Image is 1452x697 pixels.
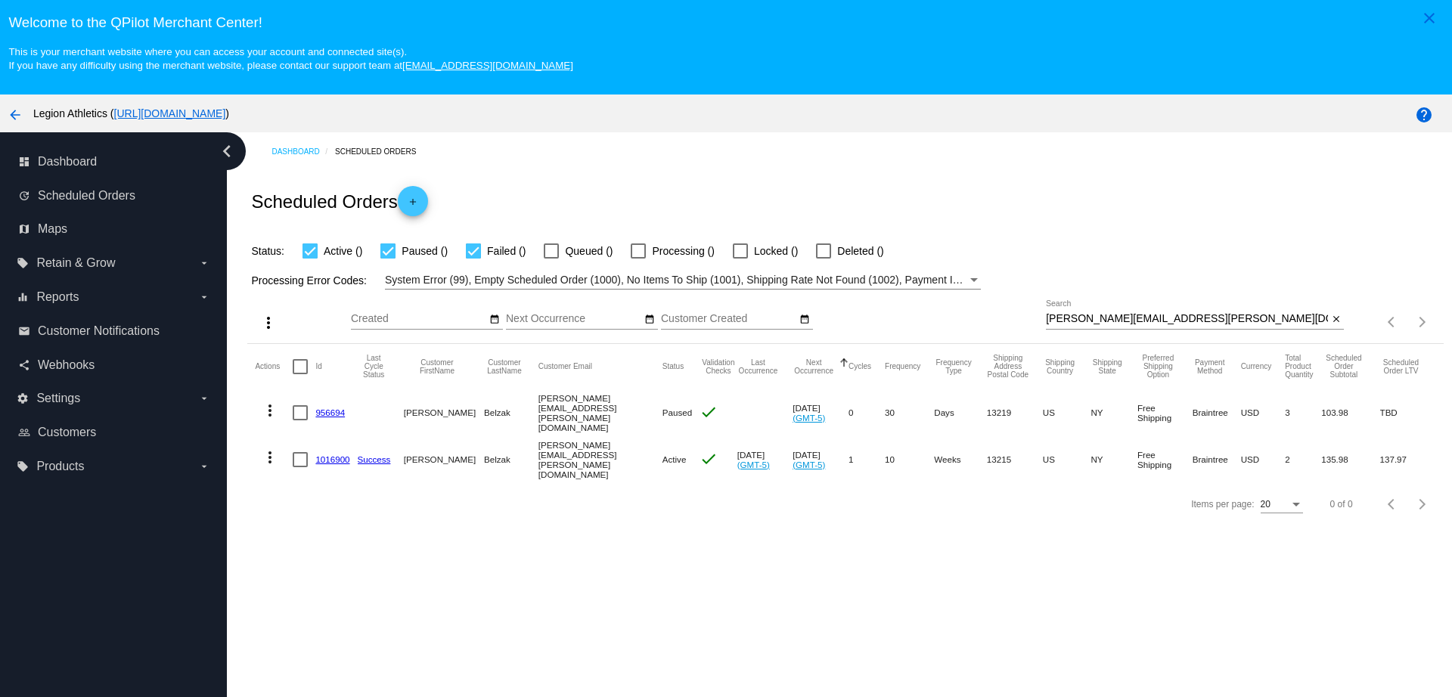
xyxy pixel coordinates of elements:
[1241,362,1272,371] button: Change sorting for CurrencyIso
[662,362,684,371] button: Change sorting for Status
[1321,354,1366,379] button: Change sorting for Subtotal
[17,460,29,472] i: local_offer
[36,256,115,270] span: Retain & Grow
[404,389,484,436] mat-cell: [PERSON_NAME]
[215,139,239,163] i: chevron_left
[489,314,500,326] mat-icon: date_range
[837,242,883,260] span: Deleted ()
[404,358,470,375] button: Change sorting for CustomerFirstName
[38,426,96,439] span: Customers
[38,189,135,203] span: Scheduled Orders
[1321,436,1379,483] mat-cell: 135.98
[17,291,29,303] i: equalizer
[1328,311,1344,327] button: Clear
[737,460,770,469] a: (GMT-5)
[1091,389,1137,436] mat-cell: NY
[17,392,29,404] i: settings
[1420,9,1438,27] mat-icon: close
[700,450,718,468] mat-icon: check
[198,392,210,404] i: arrow_drop_down
[18,223,30,235] i: map
[251,274,367,287] span: Processing Error Codes:
[335,140,430,163] a: Scheduled Orders
[1261,500,1303,510] mat-select: Items per page:
[799,314,810,326] mat-icon: date_range
[402,60,573,71] a: [EMAIL_ADDRESS][DOMAIN_NAME]
[885,362,920,371] button: Change sorting for Frequency
[259,314,278,332] mat-icon: more_vert
[1043,436,1091,483] mat-cell: US
[1377,489,1407,519] button: Previous page
[1261,499,1270,510] span: 20
[644,314,655,326] mat-icon: date_range
[1191,499,1254,510] div: Items per page:
[1321,389,1379,436] mat-cell: 103.98
[484,358,525,375] button: Change sorting for CustomerLastName
[849,362,871,371] button: Change sorting for Cycles
[793,389,849,436] mat-cell: [DATE]
[1043,389,1091,436] mat-cell: US
[18,150,210,174] a: dashboard Dashboard
[885,389,934,436] mat-cell: 30
[1285,344,1321,389] mat-header-cell: Total Product Quantity
[987,389,1043,436] mat-cell: 13219
[662,407,692,417] span: Paused
[315,362,321,371] button: Change sorting for Id
[38,222,67,236] span: Maps
[1046,313,1328,325] input: Search
[36,290,79,304] span: Reports
[251,245,284,257] span: Status:
[987,436,1043,483] mat-cell: 13215
[198,291,210,303] i: arrow_drop_down
[18,184,210,208] a: update Scheduled Orders
[1137,436,1193,483] mat-cell: Free Shipping
[661,313,797,325] input: Customer Created
[18,190,30,202] i: update
[737,436,793,483] mat-cell: [DATE]
[1415,106,1433,124] mat-icon: help
[8,46,572,71] small: This is your merchant website where you can access your account and connected site(s). If you hav...
[849,389,885,436] mat-cell: 0
[404,436,484,483] mat-cell: [PERSON_NAME]
[1285,436,1321,483] mat-cell: 2
[487,242,526,260] span: Failed ()
[934,389,987,436] mat-cell: Days
[1193,358,1227,375] button: Change sorting for PaymentMethod.Type
[358,454,391,464] a: Success
[38,155,97,169] span: Dashboard
[1137,389,1193,436] mat-cell: Free Shipping
[737,358,780,375] button: Change sorting for LastOccurrenceUtc
[700,344,737,389] mat-header-cell: Validation Checks
[662,454,687,464] span: Active
[1377,307,1407,337] button: Previous page
[934,358,973,375] button: Change sorting for FrequencyType
[1380,389,1436,436] mat-cell: TBD
[18,359,30,371] i: share
[36,460,84,473] span: Products
[987,354,1029,379] button: Change sorting for ShippingPostcode
[538,436,662,483] mat-cell: [PERSON_NAME][EMAIL_ADDRESS][PERSON_NAME][DOMAIN_NAME]
[251,186,427,216] h2: Scheduled Orders
[885,436,934,483] mat-cell: 10
[351,313,487,325] input: Created
[1193,436,1241,483] mat-cell: Braintree
[793,460,825,469] a: (GMT-5)
[1380,358,1423,375] button: Change sorting for LifetimeValue
[18,319,210,343] a: email Customer Notifications
[18,217,210,241] a: map Maps
[18,325,30,337] i: email
[402,242,448,260] span: Paused ()
[1330,499,1353,510] div: 0 of 0
[18,353,210,377] a: share Webhooks
[1137,354,1179,379] button: Change sorting for PreferredShippingOption
[114,107,226,119] a: [URL][DOMAIN_NAME]
[404,197,422,215] mat-icon: add
[793,358,835,375] button: Change sorting for NextOccurrenceUtc
[261,401,279,420] mat-icon: more_vert
[38,358,95,372] span: Webhooks
[198,257,210,269] i: arrow_drop_down
[538,389,662,436] mat-cell: [PERSON_NAME][EMAIL_ADDRESS][PERSON_NAME][DOMAIN_NAME]
[1043,358,1078,375] button: Change sorting for ShippingCountry
[1241,436,1286,483] mat-cell: USD
[1407,489,1438,519] button: Next page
